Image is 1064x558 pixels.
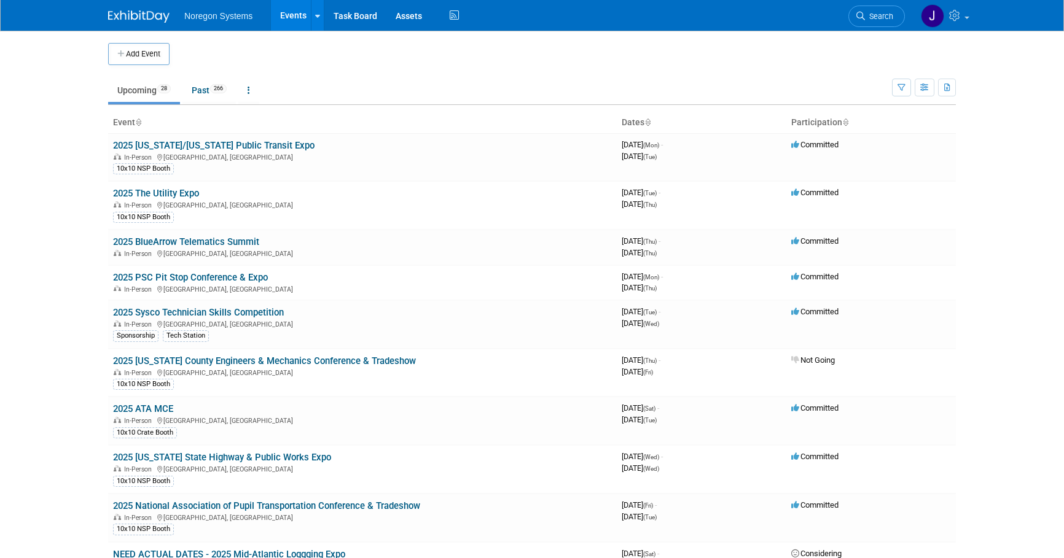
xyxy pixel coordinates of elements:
[659,236,660,246] span: -
[113,212,174,223] div: 10x10 NSP Booth
[113,512,612,522] div: [GEOGRAPHIC_DATA], [GEOGRAPHIC_DATA]
[124,201,155,209] span: In-Person
[791,452,839,461] span: Committed
[114,250,121,256] img: In-Person Event
[622,200,657,209] span: [DATE]
[643,142,659,149] span: (Mon)
[643,465,659,472] span: (Wed)
[659,307,660,316] span: -
[643,369,653,376] span: (Fri)
[163,330,209,341] div: Tech Station
[622,248,657,257] span: [DATE]
[791,272,839,281] span: Committed
[643,357,657,364] span: (Thu)
[113,248,612,258] div: [GEOGRAPHIC_DATA], [GEOGRAPHIC_DATA]
[791,236,839,246] span: Committed
[113,463,612,473] div: [GEOGRAPHIC_DATA], [GEOGRAPHIC_DATA]
[113,452,331,463] a: 2025 [US_STATE] State Highway & Public Works Expo
[791,307,839,316] span: Committed
[921,4,944,28] img: Johana Gil
[622,272,663,281] span: [DATE]
[655,500,657,510] span: -
[643,320,659,327] span: (Wed)
[113,200,612,209] div: [GEOGRAPHIC_DATA], [GEOGRAPHIC_DATA]
[114,153,121,160] img: In-Person Event
[643,551,655,557] span: (Sat)
[643,502,653,509] span: (Fri)
[643,285,657,292] span: (Thu)
[124,320,155,328] span: In-Person
[113,379,174,390] div: 10x10 NSP Booth
[114,285,121,292] img: In-Person Event
[643,454,659,460] span: (Wed)
[113,284,612,293] div: [GEOGRAPHIC_DATA], [GEOGRAPHIC_DATA]
[659,188,660,197] span: -
[622,188,660,197] span: [DATE]
[124,369,155,377] span: In-Person
[622,319,659,328] span: [DATE]
[124,514,155,522] span: In-Person
[622,500,657,510] span: [DATE]
[644,117,651,127] a: Sort by Start Date
[108,43,170,65] button: Add Event
[622,236,660,246] span: [DATE]
[657,549,659,558] span: -
[791,355,835,365] span: Not Going
[113,188,199,199] a: 2025 The Utility Expo
[113,140,315,151] a: 2025 [US_STATE]/[US_STATE] Public Transit Expo
[622,307,660,316] span: [DATE]
[657,403,659,413] span: -
[135,117,141,127] a: Sort by Event Name
[622,415,657,424] span: [DATE]
[622,140,663,149] span: [DATE]
[113,403,173,414] a: 2025 ATA MCE
[622,512,657,521] span: [DATE]
[113,355,416,366] a: 2025 [US_STATE] County Engineers & Mechanics Conference & Tradeshow
[659,355,660,365] span: -
[182,79,236,102] a: Past266
[113,524,174,535] div: 10x10 NSP Booth
[661,272,663,281] span: -
[124,465,155,473] span: In-Person
[622,463,659,473] span: [DATE]
[643,153,657,160] span: (Tue)
[114,465,121,471] img: In-Person Event
[848,6,905,27] a: Search
[791,188,839,197] span: Committed
[643,417,657,424] span: (Tue)
[108,112,617,133] th: Event
[643,514,657,521] span: (Tue)
[108,10,170,23] img: ExhibitDay
[643,238,657,245] span: (Thu)
[124,153,155,161] span: In-Person
[113,500,420,511] a: 2025 National Association of Pupil Transportation Conference & Tradeshow
[113,367,612,377] div: [GEOGRAPHIC_DATA], [GEOGRAPHIC_DATA]
[791,500,839,510] span: Committed
[157,84,171,93] span: 28
[786,112,956,133] th: Participation
[113,330,158,341] div: Sponsorship
[210,84,227,93] span: 266
[865,12,893,21] span: Search
[617,112,786,133] th: Dates
[643,250,657,257] span: (Thu)
[643,405,655,412] span: (Sat)
[842,117,848,127] a: Sort by Participation Type
[114,320,121,327] img: In-Person Event
[113,272,268,283] a: 2025 PSC Pit Stop Conference & Expo
[622,367,653,376] span: [DATE]
[622,549,659,558] span: [DATE]
[108,79,180,102] a: Upcoming28
[124,250,155,258] span: In-Person
[643,309,657,316] span: (Tue)
[622,452,663,461] span: [DATE]
[113,476,174,487] div: 10x10 NSP Booth
[124,285,155,293] span: In-Person
[184,11,252,21] span: Noregon Systems
[113,319,612,328] div: [GEOGRAPHIC_DATA], [GEOGRAPHIC_DATA]
[124,417,155,425] span: In-Person
[791,403,839,413] span: Committed
[113,152,612,161] div: [GEOGRAPHIC_DATA], [GEOGRAPHIC_DATA]
[643,274,659,281] span: (Mon)
[113,415,612,425] div: [GEOGRAPHIC_DATA], [GEOGRAPHIC_DATA]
